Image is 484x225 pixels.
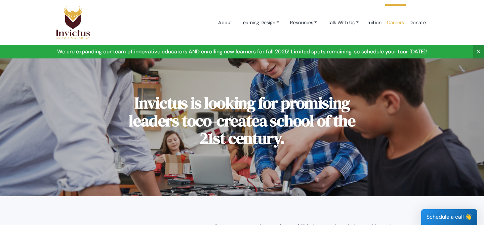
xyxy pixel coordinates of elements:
a: About [215,8,235,37]
a: Donate [407,8,429,37]
a: Tuition [364,8,384,37]
a: Learning Design [235,16,285,29]
span: co-create [195,109,259,132]
div: Schedule a call 👋 [421,209,477,225]
h1: Invictus is looking for promising leaders to a school of the 21st century. [119,94,365,147]
img: Logo [55,6,90,39]
a: Talk With Us [322,16,364,29]
a: Careers [384,8,407,37]
a: Resources [285,16,323,29]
